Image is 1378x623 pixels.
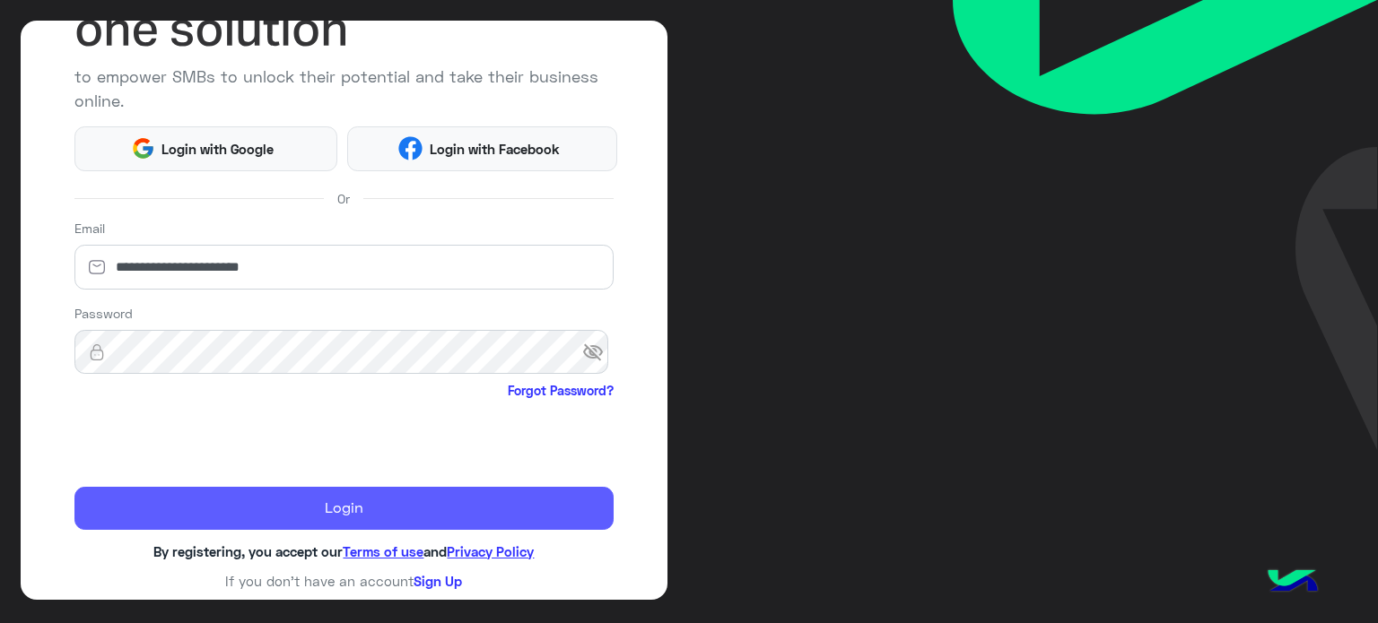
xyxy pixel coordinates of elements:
img: email [74,258,119,276]
a: Terms of use [343,543,423,559]
span: visibility_off [582,336,615,368]
button: Login with Google [74,126,337,171]
img: hulul-logo.png [1261,551,1324,614]
button: Login [74,487,615,530]
span: Login with Google [155,139,281,160]
label: Password [74,304,133,323]
label: Email [74,219,105,238]
button: Login with Facebook [347,126,617,171]
span: Login with Facebook [423,139,566,160]
img: lock [74,343,119,361]
iframe: reCAPTCHA [74,403,347,473]
a: Sign Up [414,573,462,589]
a: Forgot Password? [508,381,614,400]
img: Google [131,136,155,160]
h6: If you don’t have an account [74,573,615,589]
a: Privacy Policy [447,543,534,559]
img: Facebook [398,136,423,160]
span: and [423,543,447,559]
span: By registering, you accept our [153,543,343,559]
span: Or [337,189,350,208]
p: to empower SMBs to unlock their potential and take their business online. [74,65,615,113]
